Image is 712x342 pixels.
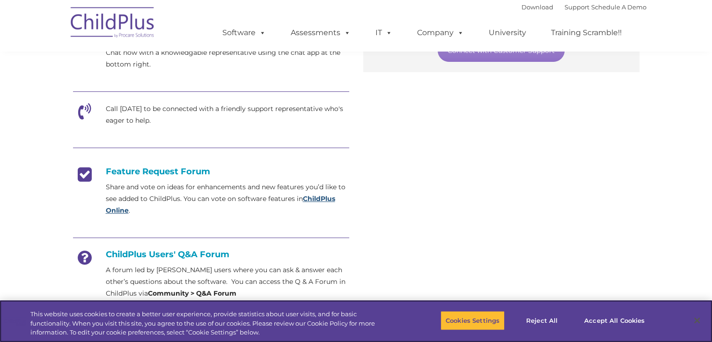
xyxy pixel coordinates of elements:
a: IT [366,23,402,42]
img: ChildPlus by Procare Solutions [66,0,160,47]
a: Schedule A Demo [591,3,646,11]
div: This website uses cookies to create a better user experience, provide statistics about user visit... [30,310,392,337]
h4: Feature Request Forum [73,166,349,177]
button: Reject All [513,311,571,330]
a: Training Scramble!! [542,23,631,42]
p: Call [DATE] to be connected with a friendly support representative who's eager to help. [106,103,349,126]
button: Cookies Settings [440,311,505,330]
a: Assessments [281,23,360,42]
a: Software [213,23,275,42]
p: A forum led by [PERSON_NAME] users where you can ask & answer each other’s questions about the so... [106,264,349,299]
p: Share and vote on ideas for enhancements and new features you’d like to see added to ChildPlus. Y... [106,181,349,216]
button: Close [687,310,707,331]
button: Accept All Cookies [579,311,650,330]
a: Support [565,3,589,11]
a: ChildPlus Online [106,194,335,215]
a: Download [521,3,553,11]
h4: ChildPlus Users' Q&A Forum [73,249,349,260]
font: | [521,3,646,11]
a: University [479,23,536,42]
a: Company [408,23,473,42]
p: Chat now with a knowledgable representative using the chat app at the bottom right. [106,47,349,70]
strong: Community > Q&A Forum [148,289,236,297]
